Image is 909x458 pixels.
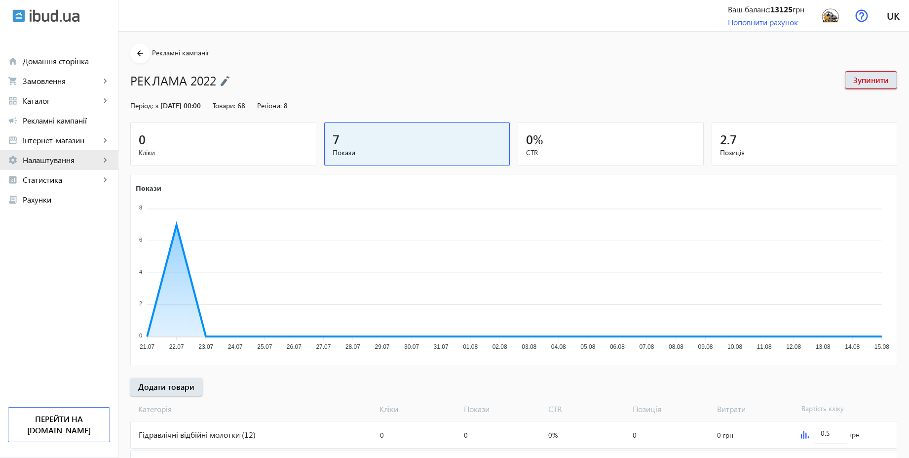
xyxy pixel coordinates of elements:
[522,343,536,350] tspan: 03.08
[139,237,142,243] tspan: 6
[257,343,272,350] tspan: 25.07
[136,183,161,192] text: Покази
[287,343,302,350] tspan: 26.07
[8,407,110,442] a: Перейти на [DOMAIN_NAME]
[23,56,110,66] span: Домашня сторінка
[492,343,507,350] tspan: 02.08
[100,76,110,86] mat-icon: keyboard_arrow_right
[8,135,18,145] mat-icon: storefront
[12,9,25,22] img: ibud.svg
[720,148,889,158] span: Позиція
[463,343,478,350] tspan: 01.08
[23,175,100,185] span: Статистика
[533,131,543,147] span: %
[130,101,158,110] span: Період: з
[551,343,566,350] tspan: 04.08
[198,343,213,350] tspan: 23.07
[316,343,331,350] tspan: 27.07
[720,131,737,147] span: 2.7
[134,47,147,60] mat-icon: arrow_back
[8,175,18,185] mat-icon: analytics
[434,343,449,350] tspan: 31.07
[770,4,793,14] b: 13125
[23,195,110,205] span: Рахунки
[257,101,282,110] span: Регіони:
[404,343,419,350] tspan: 30.07
[526,131,533,147] span: 0
[160,101,201,110] span: [DATE] 00:00
[629,404,713,415] span: Позиція
[669,343,683,350] tspan: 08.08
[23,96,100,106] span: Каталог
[30,9,79,22] img: ibud_text.svg
[855,9,868,22] img: help.svg
[728,17,798,27] a: Поповнити рахунок
[464,430,468,440] span: 0
[610,343,625,350] tspan: 06.08
[845,343,860,350] tspan: 14.08
[8,76,18,86] mat-icon: shopping_cart
[845,71,897,89] button: Зупинити
[23,135,100,145] span: Інтернет-магазин
[728,4,804,15] div: Ваш баланс: грн
[698,343,713,350] tspan: 09.08
[23,116,110,125] span: Рекламні кампанії
[801,431,809,439] img: graph.svg
[8,96,18,106] mat-icon: grid_view
[139,269,142,275] tspan: 4
[139,300,142,306] tspan: 2
[139,148,308,158] span: Кліки
[228,343,243,350] tspan: 24.07
[853,75,889,85] span: Зупинити
[139,333,142,338] tspan: 0
[139,205,142,210] tspan: 8
[284,101,288,110] span: 8
[100,135,110,145] mat-icon: keyboard_arrow_right
[580,343,595,350] tspan: 05.08
[237,101,245,110] span: 68
[757,343,772,350] tspan: 11.08
[130,404,376,415] span: Категорія
[152,48,208,57] span: Рекламні кампанії
[333,148,502,158] span: Покази
[849,430,860,440] span: грн
[526,148,695,158] span: CTR
[639,343,654,350] tspan: 07.08
[713,404,797,415] span: Витрати
[100,155,110,165] mat-icon: keyboard_arrow_right
[8,56,18,66] mat-icon: home
[100,96,110,106] mat-icon: keyboard_arrow_right
[460,404,544,415] span: Покази
[23,76,100,86] span: Замовлення
[380,430,384,440] span: 0
[816,343,831,350] tspan: 13.08
[786,343,801,350] tspan: 12.08
[376,404,460,415] span: Кліки
[544,404,629,415] span: CTR
[131,421,376,448] div: Гідравлічні відбійні молотки (12)
[548,430,558,440] span: 0%
[130,378,202,396] button: Додати товари
[140,343,154,350] tspan: 21.07
[23,155,100,165] span: Налаштування
[8,116,18,125] mat-icon: campaign
[345,343,360,350] tspan: 28.07
[874,343,889,350] tspan: 15.08
[797,404,882,415] span: Вартість кліку
[139,131,146,147] span: 0
[138,381,194,392] span: Додати товари
[8,155,18,165] mat-icon: settings
[130,72,835,89] h1: РЕКЛАМА 2022
[100,175,110,185] mat-icon: keyboard_arrow_right
[375,343,389,350] tspan: 29.07
[169,343,184,350] tspan: 22.07
[887,9,900,22] span: uk
[8,195,18,205] mat-icon: receipt_long
[213,101,235,110] span: Товари:
[819,4,841,27] img: 2835465994ca900dac9717979007878-ca6cc262ac.jpg
[717,430,733,440] span: 0 грн
[633,430,637,440] span: 0
[727,343,742,350] tspan: 10.08
[333,131,340,147] span: 7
